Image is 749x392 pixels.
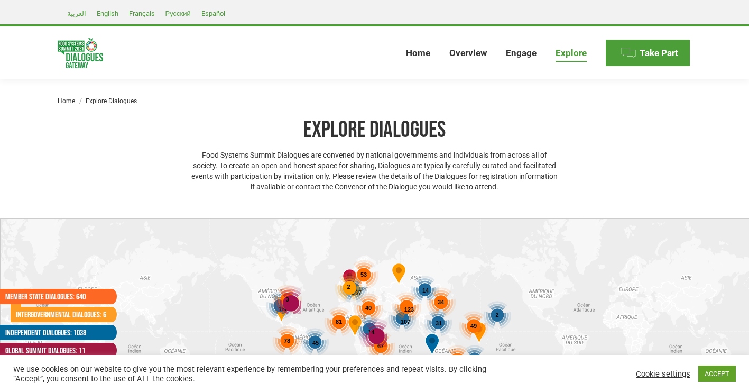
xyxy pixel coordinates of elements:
[191,116,559,144] h1: Explore Dialogues
[371,329,374,335] span: 4
[58,38,103,68] img: Food Systems Summit Dialogues
[58,97,75,105] a: Home
[335,318,341,325] span: 81
[285,296,289,303] span: 3
[86,97,137,105] span: Explore Dialogues
[62,7,91,20] a: العربية
[435,320,441,326] span: 31
[165,10,191,17] span: Русский
[449,48,487,59] span: Overview
[124,7,160,20] a: Français
[347,284,350,290] span: 2
[11,307,106,322] a: Intergovernmental Dialogues: 6
[91,7,124,20] a: English
[365,305,371,311] span: 40
[160,7,196,20] a: Русский
[422,287,428,294] span: 14
[636,369,690,379] a: Cookie settings
[698,366,736,382] a: ACCEPT
[283,338,290,344] span: 78
[470,323,476,329] span: 49
[196,7,230,20] a: Español
[129,10,155,17] span: Français
[437,299,443,305] span: 34
[13,364,519,384] div: We use cookies on our website to give you the most relevant experience by remembering your prefer...
[191,150,559,192] p: Food Systems Summit Dialogues are convened by national governments and individuals from across al...
[312,340,318,346] span: 45
[556,48,587,59] span: Explore
[97,10,118,17] span: English
[404,306,413,313] span: 123
[360,271,366,278] span: 53
[621,45,636,61] img: Menu icon
[640,48,678,59] span: Take Part
[406,48,430,59] span: Home
[67,10,86,17] span: العربية
[506,48,537,59] span: Engage
[201,10,225,17] span: Español
[495,312,498,318] span: 2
